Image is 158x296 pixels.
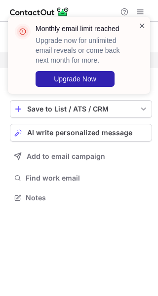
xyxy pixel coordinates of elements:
[26,174,148,183] span: Find work email
[54,75,96,83] span: Upgrade Now
[10,148,152,165] button: Add to email campaign
[10,6,69,18] img: ContactOut v5.3.10
[10,191,152,205] button: Notes
[36,36,126,65] p: Upgrade now for unlimited email reveals or come back next month for more.
[10,124,152,142] button: AI write personalized message
[26,193,148,202] span: Notes
[27,152,105,160] span: Add to email campaign
[36,24,126,34] header: Monthly email limit reached
[36,71,115,87] button: Upgrade Now
[15,24,31,39] img: error
[10,171,152,185] button: Find work email
[27,129,132,137] span: AI write personalized message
